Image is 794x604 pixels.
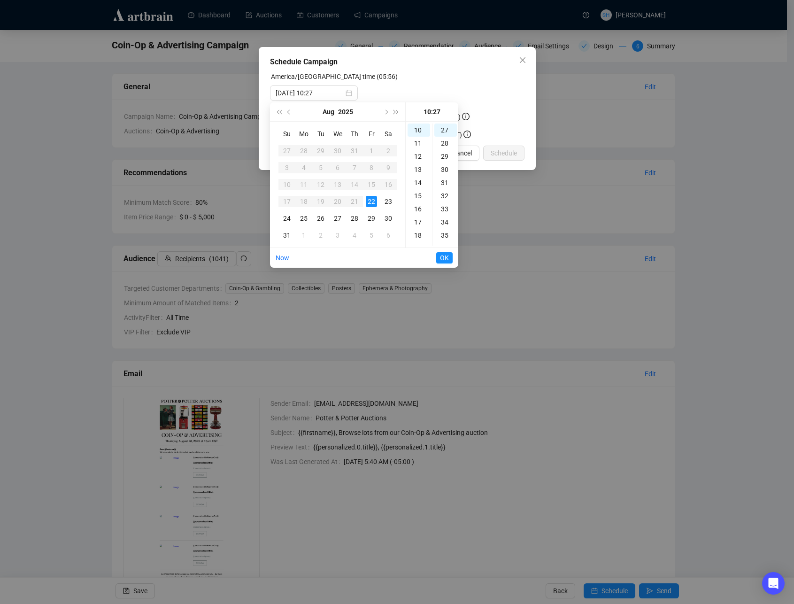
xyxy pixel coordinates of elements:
div: 30 [332,145,343,156]
div: 29 [315,145,326,156]
td: 2025-08-20 [329,193,346,210]
div: 13 [408,163,430,176]
td: 2025-07-31 [346,142,363,159]
div: 27 [332,213,343,224]
td: 2025-09-02 [312,227,329,244]
button: Previous month (PageUp) [284,102,294,121]
div: 30 [434,163,457,176]
div: 27 [434,124,457,137]
div: 20 [332,196,343,207]
div: 34 [434,216,457,229]
div: 10 [281,179,293,190]
td: 2025-08-05 [312,159,329,176]
div: 2 [383,145,394,156]
td: 2025-08-01 [363,142,380,159]
div: 29 [434,150,457,163]
div: 12 [408,150,430,163]
div: 17 [408,216,430,229]
div: 7 [349,162,360,173]
div: 5 [315,162,326,173]
button: Cancel [445,146,479,161]
td: 2025-08-08 [363,159,380,176]
div: 32 [434,189,457,202]
button: Schedule [483,146,524,161]
div: 15 [366,179,377,190]
th: Sa [380,125,397,142]
td: 2025-09-06 [380,227,397,244]
div: 3 [332,230,343,241]
th: Su [278,125,295,142]
td: 2025-08-12 [312,176,329,193]
div: 8 [366,162,377,173]
td: 2025-08-23 [380,193,397,210]
th: Fr [363,125,380,142]
td: 2025-07-28 [295,142,312,159]
div: 5 [366,230,377,241]
td: 2025-08-10 [278,176,295,193]
span: Cancel [452,148,472,158]
td: 2025-09-03 [329,227,346,244]
div: 17 [281,196,293,207]
td: 2025-08-03 [278,159,295,176]
div: Open Intercom Messenger [762,572,785,595]
a: Now [276,254,289,262]
div: 28 [349,213,360,224]
div: 26 [315,213,326,224]
div: 9 [383,162,394,173]
div: 10:27 [409,102,455,121]
div: 18 [298,196,309,207]
div: 25 [298,213,309,224]
th: Tu [312,125,329,142]
span: OK [440,249,449,267]
td: 2025-08-07 [346,159,363,176]
div: 11 [298,179,309,190]
div: 31 [349,145,360,156]
td: 2025-08-18 [295,193,312,210]
td: 2025-08-06 [329,159,346,176]
td: 2025-08-02 [380,142,397,159]
button: Close [515,53,530,68]
td: 2025-07-27 [278,142,295,159]
td: 2025-08-24 [278,210,295,227]
div: 31 [281,230,293,241]
div: 3 [281,162,293,173]
td: 2025-09-05 [363,227,380,244]
div: 18 [408,229,430,242]
div: 35 [434,229,457,242]
td: 2025-09-04 [346,227,363,244]
td: 2025-08-29 [363,210,380,227]
td: 2025-08-17 [278,193,295,210]
td: 2025-07-29 [312,142,329,159]
label: America/Chicago time (05:56) [271,73,398,80]
div: 19 [315,196,326,207]
div: 36 [434,242,457,255]
button: Last year (Control + left) [274,102,284,121]
div: 10 [408,124,430,137]
div: 28 [434,137,457,150]
td: 2025-08-21 [346,193,363,210]
div: 6 [332,162,343,173]
div: 4 [298,162,309,173]
div: 6 [383,230,394,241]
td: 2025-08-25 [295,210,312,227]
input: Select date [276,88,344,98]
td: 2025-08-11 [295,176,312,193]
div: 1 [298,230,309,241]
td: 2025-08-16 [380,176,397,193]
div: 12 [315,179,326,190]
div: 31 [434,176,457,189]
td: 2025-08-15 [363,176,380,193]
div: 1 [366,145,377,156]
button: Choose a year [338,102,353,121]
td: 2025-08-28 [346,210,363,227]
div: 21 [349,196,360,207]
div: 24 [281,213,293,224]
span: close [519,56,526,64]
td: 2025-08-14 [346,176,363,193]
div: 23 [383,196,394,207]
td: 2025-08-31 [278,227,295,244]
td: 2025-08-30 [380,210,397,227]
button: OK [436,252,453,263]
button: Next year (Control + right) [391,102,401,121]
th: Th [346,125,363,142]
